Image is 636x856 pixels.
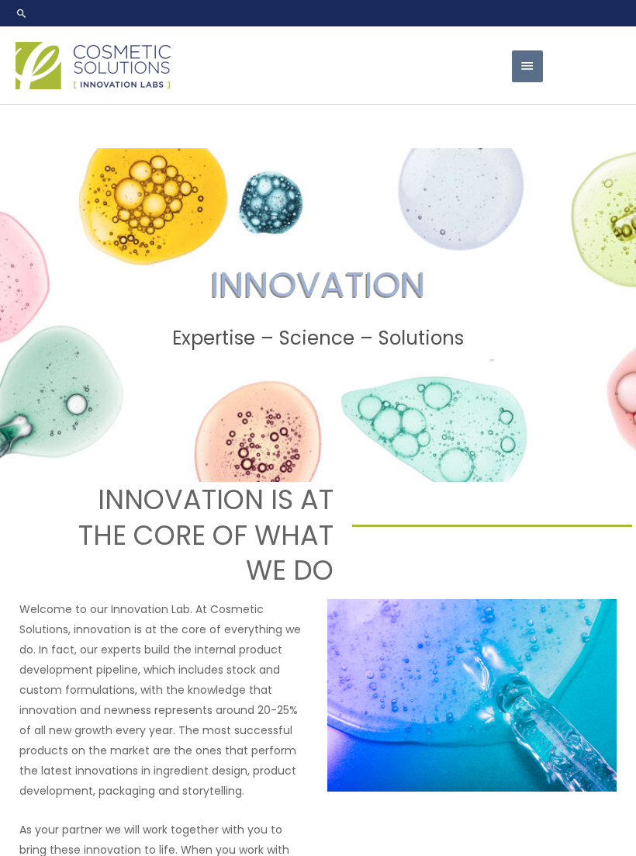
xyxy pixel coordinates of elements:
h2: INNOVATION [15,262,621,307]
h2: Expertise – Science – Solutions [15,326,621,351]
h2: INNOVATION IS AT THE CORE OF WHAT WE DO [54,482,334,588]
a: Search icon link [16,7,28,19]
p: Welcome to our Innovation Lab. At Cosmetic Solutions, innovation is at the core of everything we ... [19,599,309,801]
img: Innovartion Station Image [327,599,617,792]
img: Cosmetic Solutions Logo [16,42,171,89]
